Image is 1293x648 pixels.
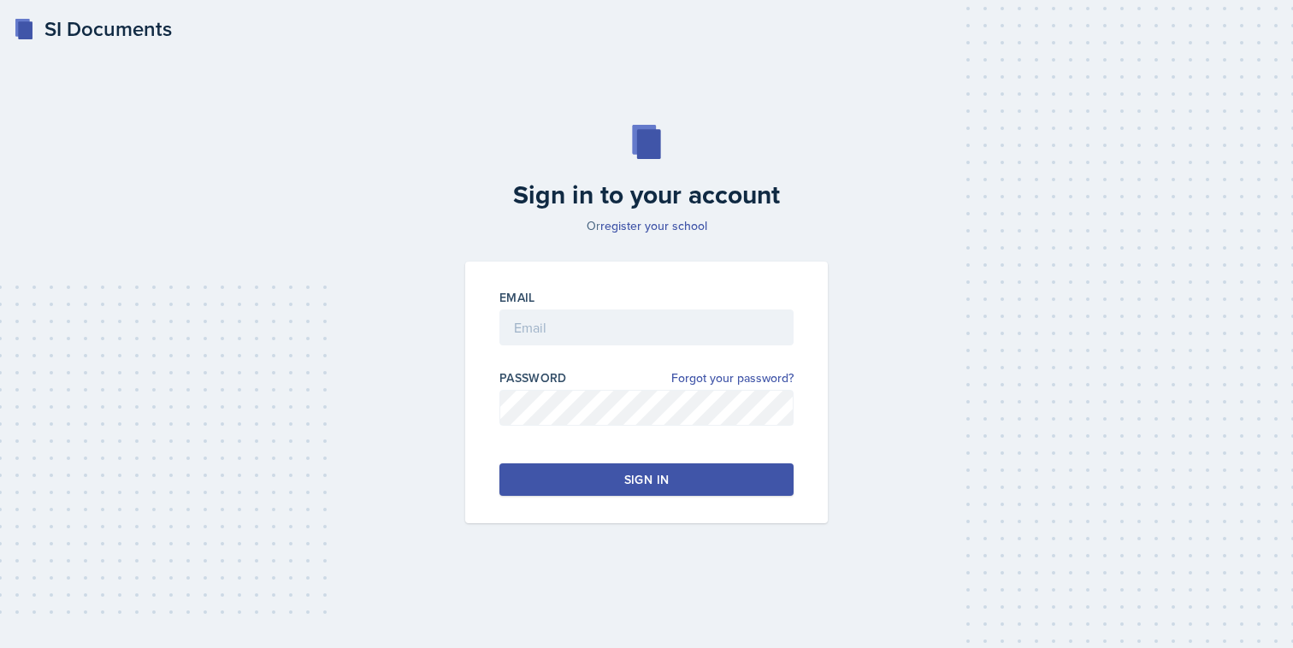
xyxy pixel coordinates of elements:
a: Forgot your password? [671,369,794,387]
input: Email [499,309,794,345]
label: Password [499,369,567,386]
div: Sign in [624,471,669,488]
button: Sign in [499,463,794,496]
a: SI Documents [14,14,172,44]
h2: Sign in to your account [455,180,838,210]
a: register your school [600,217,707,234]
label: Email [499,289,535,306]
p: Or [455,217,838,234]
